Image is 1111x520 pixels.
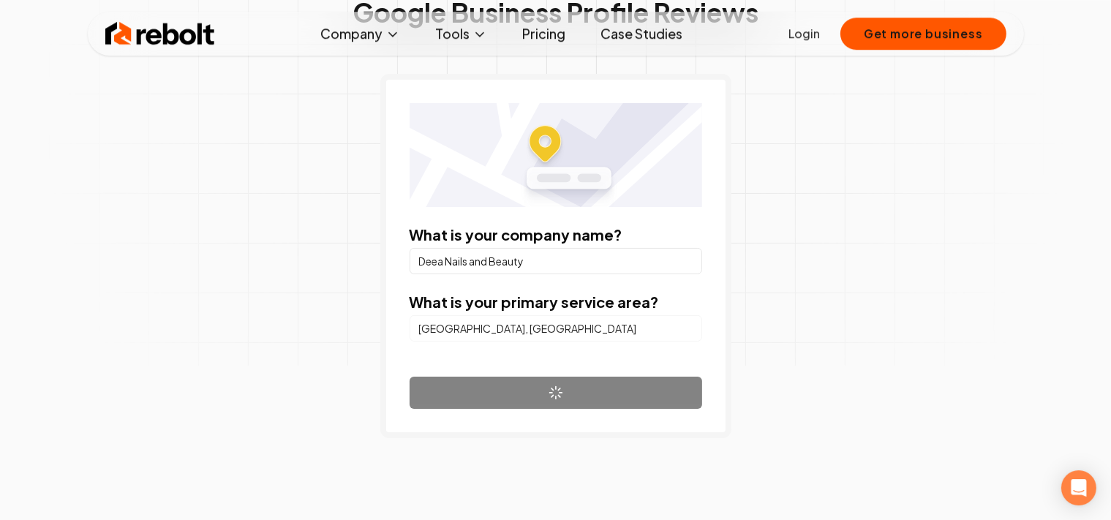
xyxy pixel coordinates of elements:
button: Get more business [840,18,1006,50]
button: Tools [423,19,499,48]
button: Company [309,19,412,48]
input: Company Name [410,248,702,274]
input: City or county or neighborhood [410,315,702,342]
a: Case Studies [589,19,694,48]
a: Login [788,25,820,42]
label: What is your company name? [410,225,622,244]
a: Pricing [511,19,577,48]
div: Open Intercom Messenger [1061,470,1096,505]
img: Rebolt Logo [105,19,215,48]
label: What is your primary service area? [410,293,659,311]
img: Location map [410,103,702,207]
